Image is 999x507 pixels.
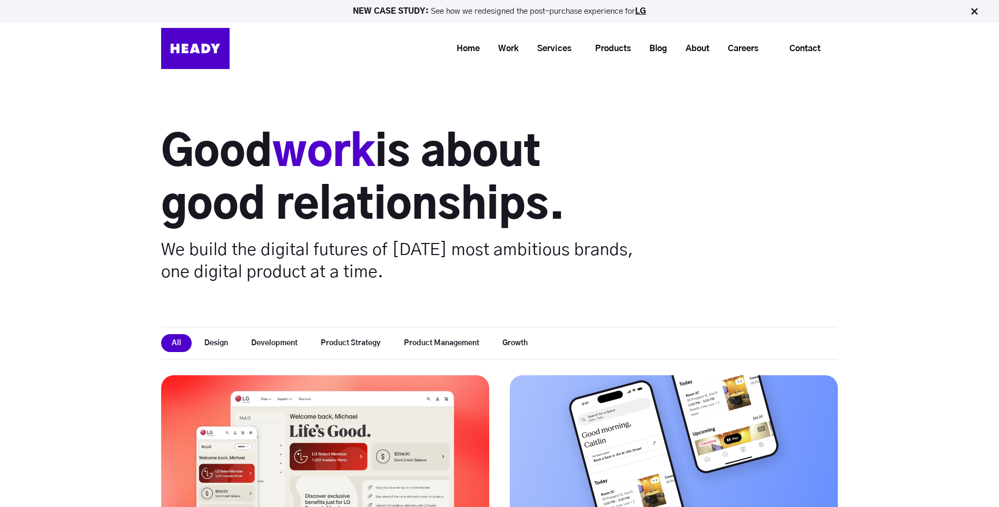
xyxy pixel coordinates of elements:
div: Navigation Menu [240,36,838,61]
button: Design [194,334,239,352]
p: See how we redesigned the post-purchase experience for [5,7,994,15]
a: Blog [636,39,672,58]
strong: NEW CASE STUDY: [353,7,431,15]
button: Product Management [393,334,490,352]
span: work [272,132,375,174]
a: Products [582,39,636,58]
a: Careers [715,39,764,58]
a: Services [524,39,577,58]
button: Development [241,334,308,352]
p: We build the digital futures of [DATE] most ambitious brands, one digital product at a time. [161,239,635,283]
a: About [672,39,715,58]
h1: Good is about good relationships. [161,127,635,232]
img: Close Bar [969,6,980,17]
img: Heady_Logo_Web-01 (1) [161,28,230,69]
button: Growth [492,334,538,352]
button: Product Strategy [310,334,391,352]
a: LG [635,7,646,15]
a: Work [485,39,524,58]
a: Contact [773,36,837,61]
button: All [161,334,192,352]
a: Home [443,39,485,58]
